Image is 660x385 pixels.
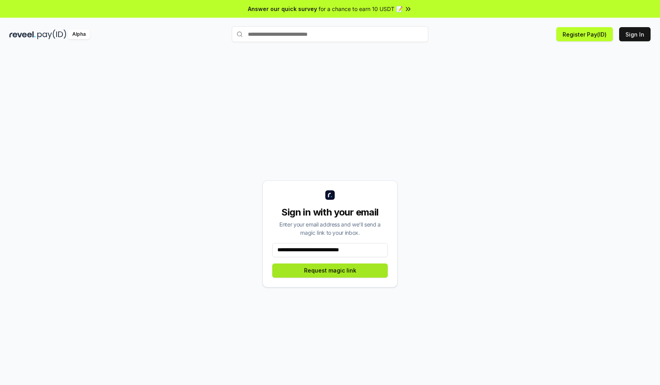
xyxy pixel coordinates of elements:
button: Sign In [619,27,651,41]
img: reveel_dark [9,29,36,39]
button: Register Pay(ID) [556,27,613,41]
img: logo_small [325,190,335,200]
span: Answer our quick survey [248,5,317,13]
div: Alpha [68,29,90,39]
button: Request magic link [272,263,388,278]
span: for a chance to earn 10 USDT 📝 [319,5,403,13]
img: pay_id [37,29,66,39]
div: Enter your email address and we’ll send a magic link to your inbox. [272,220,388,237]
div: Sign in with your email [272,206,388,219]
